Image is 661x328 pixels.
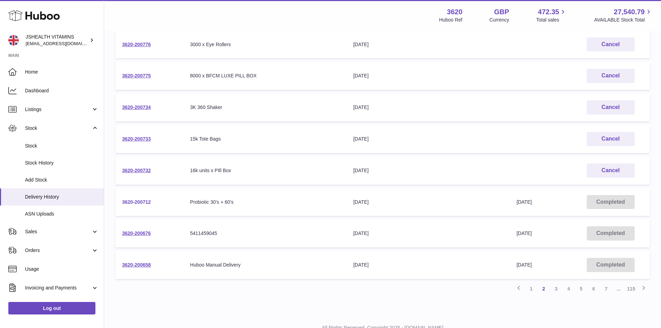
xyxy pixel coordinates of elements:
span: [DATE] [517,199,532,205]
span: Listings [25,106,91,113]
a: 3620-200775 [122,73,151,78]
a: 4 [562,283,575,295]
div: 8000 x BFCM LUXE PILL BOX [190,73,339,79]
span: ... [612,283,625,295]
div: JSHEALTH VITAMINS [26,34,88,47]
div: 16k units x PIll Box [190,167,339,174]
span: [DATE] [517,230,532,236]
a: 3620-200733 [122,136,151,142]
span: Invoicing and Payments [25,285,91,291]
button: Cancel [587,100,635,115]
a: 3 [550,283,562,295]
span: 472.35 [538,7,559,17]
span: Orders [25,247,91,254]
div: [DATE] [353,73,502,79]
span: Delivery History [25,194,99,200]
div: 15k Tote Bags [190,136,339,142]
a: 7 [600,283,612,295]
a: 472.35 Total sales [536,7,567,23]
div: [DATE] [353,41,502,48]
strong: 3620 [447,7,463,17]
a: Log out [8,302,95,314]
span: Add Stock [25,177,99,183]
div: 3000 x Eye Rollers [190,41,339,48]
span: 27,540.79 [614,7,645,17]
div: Huboo Ref [439,17,463,23]
span: Home [25,69,99,75]
span: AVAILABLE Stock Total [594,17,653,23]
span: Total sales [536,17,567,23]
span: ASN Uploads [25,211,99,217]
span: [DATE] [517,262,532,268]
a: 3620-200658 [122,262,151,268]
button: Cancel [587,163,635,178]
a: 2 [537,283,550,295]
a: 1 [525,283,537,295]
a: 3620-200734 [122,104,151,110]
a: 6 [587,283,600,295]
a: 3620-200712 [122,199,151,205]
a: 115 [625,283,637,295]
a: 3620-200776 [122,42,151,47]
div: 5411459045 [190,230,339,237]
span: Stock History [25,160,99,166]
span: Dashboard [25,87,99,94]
div: [DATE] [353,167,502,174]
span: Stock [25,125,91,132]
a: 3620-200732 [122,168,151,173]
div: 3K 360 Shaker [190,104,339,111]
button: Cancel [587,37,635,52]
div: Huboo Manual Delivery [190,262,339,268]
span: Stock [25,143,99,149]
div: Probiotic 30’s + 60’s [190,199,339,205]
div: Currency [490,17,509,23]
div: [DATE] [353,262,502,268]
span: [EMAIL_ADDRESS][DOMAIN_NAME] [26,41,102,46]
span: Usage [25,266,99,272]
a: 3620-200676 [122,230,151,236]
a: 5 [575,283,587,295]
div: [DATE] [353,104,502,111]
a: 27,540.79 AVAILABLE Stock Total [594,7,653,23]
div: [DATE] [353,230,502,237]
div: [DATE] [353,199,502,205]
strong: GBP [494,7,509,17]
button: Cancel [587,69,635,83]
span: Sales [25,228,91,235]
img: internalAdmin-3620@internal.huboo.com [8,35,19,45]
button: Cancel [587,132,635,146]
div: [DATE] [353,136,502,142]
